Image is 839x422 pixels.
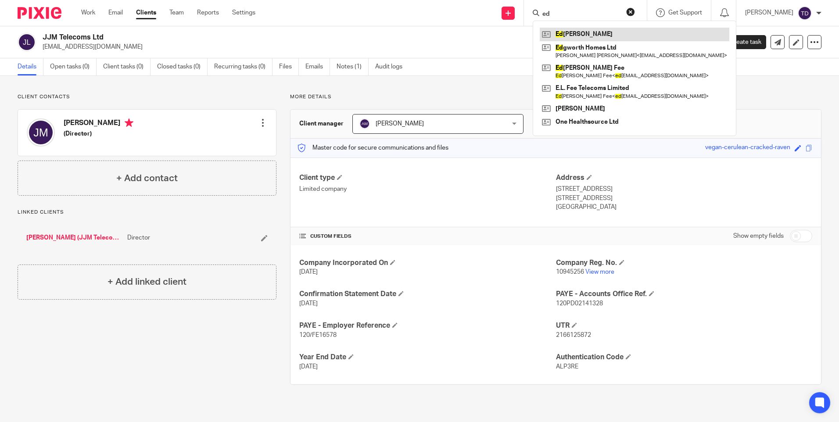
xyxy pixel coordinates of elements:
[668,10,702,16] span: Get Support
[279,58,299,75] a: Files
[299,119,344,128] h3: Client manager
[43,33,570,42] h2: JJM Telecoms Ltd
[108,8,123,17] a: Email
[232,8,255,17] a: Settings
[375,58,409,75] a: Audit logs
[197,8,219,17] a: Reports
[798,6,812,20] img: svg%3E
[103,58,151,75] a: Client tasks (0)
[299,353,556,362] h4: Year End Date
[214,58,272,75] a: Recurring tasks (0)
[81,8,95,17] a: Work
[50,58,97,75] a: Open tasks (0)
[299,173,556,182] h4: Client type
[556,269,584,275] span: 10945256
[125,118,133,127] i: Primary
[556,203,812,211] p: [GEOGRAPHIC_DATA]
[556,173,812,182] h4: Address
[556,290,812,299] h4: PAYE - Accounts Office Ref.
[556,185,812,193] p: [STREET_ADDRESS]
[376,121,424,127] span: [PERSON_NAME]
[64,129,133,138] h5: (Director)
[299,269,318,275] span: [DATE]
[297,143,448,152] p: Master code for secure communications and files
[64,118,133,129] h4: [PERSON_NAME]
[705,143,790,153] div: vegan-cerulean-cracked-raven
[556,300,603,307] span: 120PD02141328
[43,43,702,51] p: [EMAIL_ADDRESS][DOMAIN_NAME]
[157,58,208,75] a: Closed tasks (0)
[715,35,766,49] a: Create task
[136,8,156,17] a: Clients
[337,58,369,75] a: Notes (1)
[299,300,318,307] span: [DATE]
[299,233,556,240] h4: CUSTOM FIELDS
[556,364,578,370] span: ALP3RE
[169,8,184,17] a: Team
[556,332,591,338] span: 2166125872
[27,118,55,147] img: svg%3E
[359,118,370,129] img: svg%3E
[116,172,178,185] h4: + Add contact
[26,233,123,242] a: [PERSON_NAME] (JJM Telecoms)
[299,321,556,330] h4: PAYE - Employer Reference
[127,233,150,242] span: Director
[733,232,784,240] label: Show empty fields
[745,8,793,17] p: [PERSON_NAME]
[556,353,812,362] h4: Authentication Code
[299,290,556,299] h4: Confirmation Statement Date
[18,7,61,19] img: Pixie
[305,58,330,75] a: Emails
[18,58,43,75] a: Details
[299,185,556,193] p: Limited company
[299,332,337,338] span: 120/FE16578
[108,275,186,289] h4: + Add linked client
[556,258,812,268] h4: Company Reg. No.
[18,93,276,100] p: Client contacts
[299,364,318,370] span: [DATE]
[290,93,821,100] p: More details
[585,269,614,275] a: View more
[556,321,812,330] h4: UTR
[18,209,276,216] p: Linked clients
[18,33,36,51] img: svg%3E
[626,7,635,16] button: Clear
[299,258,556,268] h4: Company Incorporated On
[556,194,812,203] p: [STREET_ADDRESS]
[541,11,620,18] input: Search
